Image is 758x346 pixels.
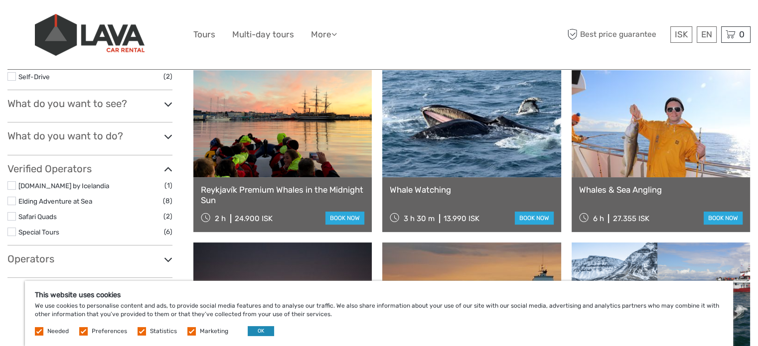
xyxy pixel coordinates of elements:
span: (8) [163,195,172,207]
a: Reykjavík Premium Whales in the Midnight Sun [201,185,364,205]
span: (1) [164,180,172,191]
span: Best price guarantee [565,26,668,43]
a: Special Tours [18,228,59,236]
img: 523-13fdf7b0-e410-4b32-8dc9-7907fc8d33f7_logo_big.jpg [35,14,145,56]
label: Preferences [92,327,127,336]
button: Open LiveChat chat widget [115,15,127,27]
a: Whale Watching [390,185,553,195]
span: (2) [163,211,172,222]
h5: This website uses cookies [35,291,723,299]
a: Tours [193,27,215,42]
h3: Verified Operators [7,163,172,175]
button: OK [248,326,274,336]
a: Elding Adventure at Sea [18,197,92,205]
a: book now [704,212,743,225]
span: 2 h [215,214,226,223]
span: (2) [163,71,172,82]
h3: What do you want to see? [7,98,172,110]
h3: What do you want to do? [7,130,172,142]
span: (6) [164,226,172,237]
a: Multi-day tours [232,27,294,42]
div: 13.990 ISK [444,214,479,223]
p: We're away right now. Please check back later! [14,17,113,25]
span: 6 h [593,214,604,223]
span: 3 h 30 m [404,214,435,223]
a: Safari Quads [18,213,57,221]
label: Statistics [150,327,177,336]
a: Self-Drive [18,73,50,81]
div: EN [697,26,717,43]
div: 27.355 ISK [612,214,649,223]
span: 0 [738,29,746,39]
a: Whales & Sea Angling [579,185,743,195]
span: ISK [675,29,688,39]
label: Needed [47,327,69,336]
a: [DOMAIN_NAME] by Icelandia [18,182,109,190]
a: book now [515,212,554,225]
div: 24.900 ISK [235,214,273,223]
h3: Operators [7,253,172,265]
a: book now [325,212,364,225]
a: More [311,27,337,42]
label: Marketing [200,327,228,336]
div: We use cookies to personalise content and ads, to provide social media features and to analyse ou... [25,281,733,346]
